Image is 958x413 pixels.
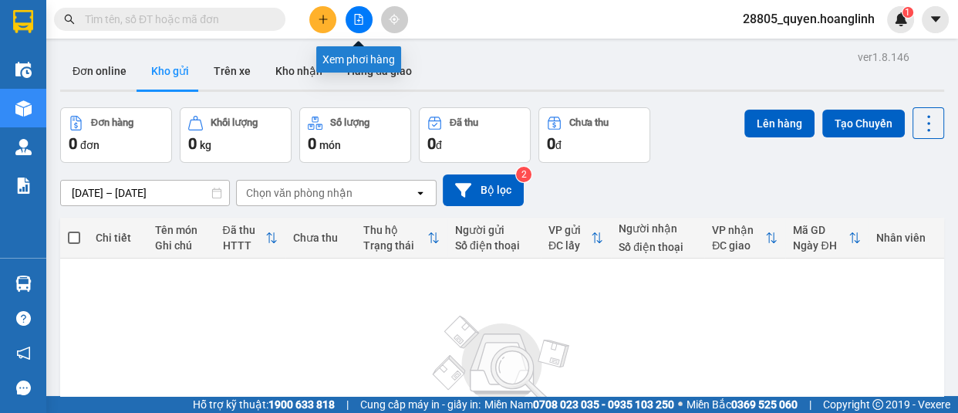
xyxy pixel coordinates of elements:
img: warehouse-icon [15,139,32,155]
span: Miền Bắc [686,396,798,413]
span: 0 [308,134,316,153]
span: 0 [427,134,436,153]
span: caret-down [929,12,943,26]
span: kg [200,139,211,151]
button: Lên hàng [744,110,815,137]
button: Đơn online [60,52,139,90]
sup: 2 [516,167,531,182]
div: Mã GD [793,224,848,236]
div: Số lượng [330,117,369,128]
svg: open [414,187,427,199]
button: Kho nhận [263,52,335,90]
div: Người gửi [455,224,533,236]
div: Số điện thoại [455,239,533,252]
div: Ghi chú [155,239,207,252]
span: message [16,381,31,395]
div: Xem phơi hàng [316,46,401,73]
span: đ [555,139,562,151]
strong: 0708 023 035 - 0935 103 250 [533,398,674,411]
span: Miền Nam [484,396,674,413]
div: Nhân viên [876,232,936,244]
span: notification [16,346,31,361]
th: Toggle SortBy [785,218,869,259]
span: 0 [188,134,197,153]
span: ⚪️ [678,401,683,408]
strong: 1900 633 818 [268,398,335,411]
button: file-add [346,6,373,33]
span: 28805_quyen.hoanglinh [730,9,887,29]
div: Ngày ĐH [793,239,848,252]
span: question-circle [16,311,31,326]
img: logo-vxr [13,10,33,33]
span: 0 [69,134,77,153]
span: plus [318,14,329,25]
button: Chưa thu0đ [538,107,650,163]
th: Toggle SortBy [215,218,285,259]
div: Khối lượng [211,117,258,128]
span: 0 [547,134,555,153]
div: ĐC giao [712,239,765,252]
strong: 0369 525 060 [731,398,798,411]
div: Đã thu [223,224,265,236]
button: caret-down [922,6,949,33]
span: copyright [872,399,883,410]
span: đ [436,139,442,151]
button: Kho gửi [139,52,201,90]
button: Số lượng0món [299,107,411,163]
div: VP nhận [712,224,765,236]
button: Đơn hàng0đơn [60,107,172,163]
span: | [809,396,811,413]
div: Chưa thu [569,117,609,128]
div: Chi tiết [96,232,140,244]
div: Chọn văn phòng nhận [246,185,353,201]
div: VP gửi [548,224,591,236]
div: ĐC lấy [548,239,591,252]
img: warehouse-icon [15,276,32,292]
button: Bộ lọc [443,174,524,206]
input: Select a date range. [61,181,229,205]
div: Tên món [155,224,207,236]
div: Người nhận [619,222,697,235]
th: Toggle SortBy [356,218,447,259]
span: đơn [80,139,100,151]
span: file-add [353,14,364,25]
div: ver 1.8.146 [858,49,909,66]
div: Chưa thu [293,232,348,244]
sup: 1 [902,7,913,18]
button: Khối lượng0kg [180,107,292,163]
div: Số điện thoại [619,241,697,253]
img: solution-icon [15,178,32,194]
span: Cung cấp máy in - giấy in: [360,396,481,413]
div: Thu hộ [363,224,427,236]
input: Tìm tên, số ĐT hoặc mã đơn [85,11,267,28]
div: Đơn hàng [91,117,133,128]
button: Đã thu0đ [419,107,531,163]
button: aim [381,6,408,33]
img: warehouse-icon [15,62,32,78]
span: món [319,139,341,151]
span: 1 [905,7,910,18]
div: HTTT [223,239,265,252]
span: Hỗ trợ kỹ thuật: [193,396,335,413]
span: search [64,14,75,25]
img: warehouse-icon [15,100,32,117]
div: Trạng thái [363,239,427,252]
th: Toggle SortBy [704,218,785,259]
th: Toggle SortBy [541,218,611,259]
img: icon-new-feature [894,12,908,26]
div: Đã thu [450,117,478,128]
button: Tạo Chuyến [822,110,905,137]
span: aim [389,14,400,25]
button: plus [309,6,336,33]
span: | [346,396,349,413]
button: Trên xe [201,52,263,90]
